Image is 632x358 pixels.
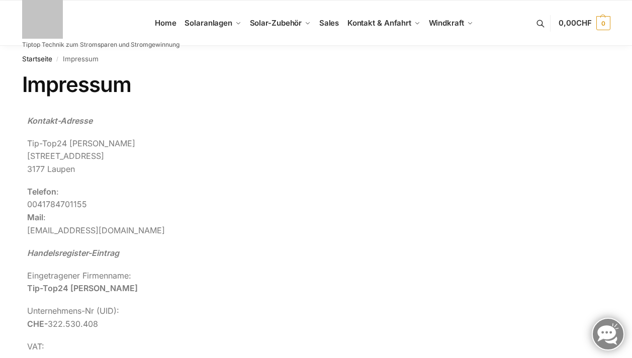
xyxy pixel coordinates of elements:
[424,1,477,46] a: Windkraft
[559,18,591,28] span: 0,00
[27,187,56,197] strong: Telefon
[27,340,464,353] p: VAT:
[429,18,464,28] span: Windkraft
[22,72,610,97] h1: Impressum
[22,46,610,72] nav: Breadcrumb
[27,186,464,237] p: 0041784701155 : [EMAIL_ADDRESS][DOMAIN_NAME]
[180,1,245,46] a: Solaranlagen
[27,248,119,258] em: Handelsregister-Eintrag
[52,55,63,63] span: /
[319,18,339,28] span: Sales
[559,8,610,38] a: 0,00CHF 0
[27,137,464,176] p: Tip-Top24 [PERSON_NAME] [STREET_ADDRESS] 3177 Laupen
[343,1,424,46] a: Kontakt & Anfahrt
[27,270,464,295] p: Eingetragener Firmenname:
[576,18,592,28] span: CHF
[185,18,232,28] span: Solaranlagen
[27,212,43,222] strong: Mail
[250,18,302,28] span: Solar-Zubehör
[27,305,464,330] p: Unternehmens-Nr (UID): 322.530.408
[347,18,411,28] span: Kontakt & Anfahrt
[27,319,48,329] strong: CHE-
[22,42,179,48] p: Tiptop Technik zum Stromsparen und Stromgewinnung
[27,116,93,126] em: Kontakt-Adresse
[27,283,138,293] strong: Tip-Top24 [PERSON_NAME]
[22,55,52,63] a: Startseite
[56,187,59,197] span: :
[315,1,343,46] a: Sales
[245,1,315,46] a: Solar-Zubehör
[596,16,610,30] span: 0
